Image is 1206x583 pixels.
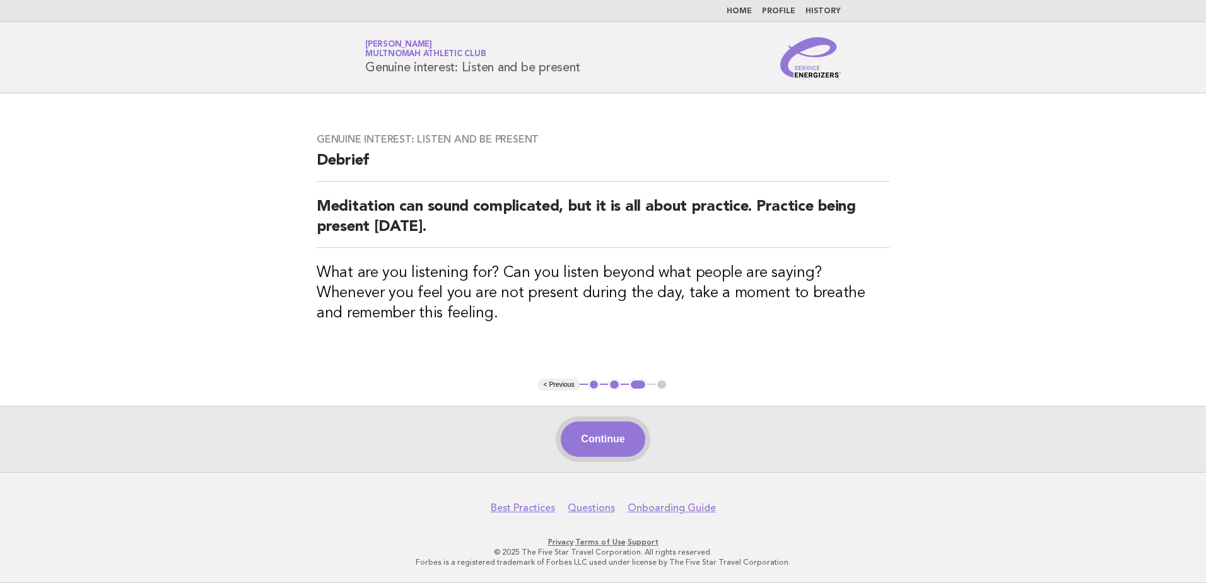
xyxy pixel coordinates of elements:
[568,502,615,514] a: Questions
[317,197,889,248] h2: Meditation can sound complicated, but it is all about practice. Practice being present [DATE].
[561,421,645,457] button: Continue
[365,50,486,59] span: Multnomah Athletic Club
[365,41,580,74] h1: Genuine interest: Listen and be present
[317,263,889,324] h3: What are you listening for? Can you listen beyond what people are saying? Whenever you feel you a...
[762,8,795,15] a: Profile
[628,538,659,546] a: Support
[317,151,889,182] h2: Debrief
[217,537,989,547] p: · ·
[317,133,889,146] h3: Genuine interest: Listen and be present
[608,379,621,391] button: 2
[217,557,989,567] p: Forbes is a registered trademark of Forbes LLC used under license by The Five Star Travel Corpora...
[727,8,752,15] a: Home
[628,502,716,514] a: Onboarding Guide
[538,379,579,391] button: < Previous
[805,8,841,15] a: History
[780,37,841,78] img: Service Energizers
[629,379,647,391] button: 3
[548,538,573,546] a: Privacy
[217,547,989,557] p: © 2025 The Five Star Travel Corporation. All rights reserved.
[588,379,600,391] button: 1
[575,538,626,546] a: Terms of Use
[491,502,555,514] a: Best Practices
[365,40,486,58] a: [PERSON_NAME]Multnomah Athletic Club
